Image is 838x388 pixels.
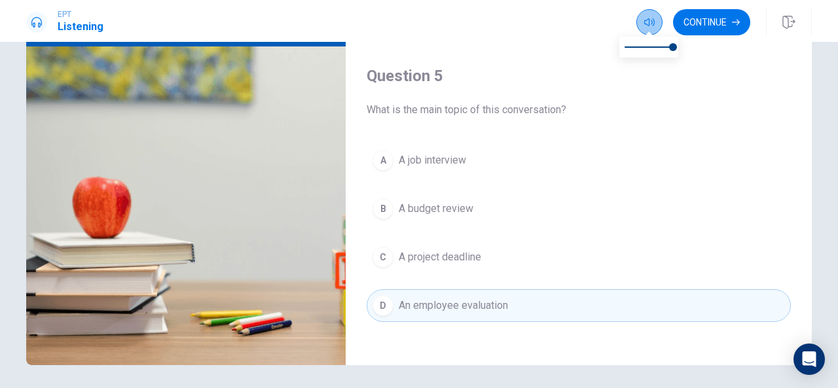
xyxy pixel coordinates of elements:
div: Open Intercom Messenger [793,344,825,375]
span: A project deadline [399,249,481,265]
button: BA budget review [367,192,791,225]
span: EPT [58,10,103,19]
span: A job interview [399,152,466,168]
div: D [373,295,393,316]
span: An employee evaluation [399,298,508,313]
span: What is the main topic of this conversation? [367,102,791,118]
button: AA job interview [367,144,791,177]
h4: Question 5 [367,65,791,86]
div: B [373,198,393,219]
div: C [373,247,393,268]
button: Continue [673,9,750,35]
img: Discussing an Employee Evaluation [26,46,346,365]
button: CA project deadline [367,241,791,273]
button: DAn employee evaluation [367,289,791,322]
div: A [373,150,393,171]
span: A budget review [399,201,473,217]
h1: Listening [58,19,103,35]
